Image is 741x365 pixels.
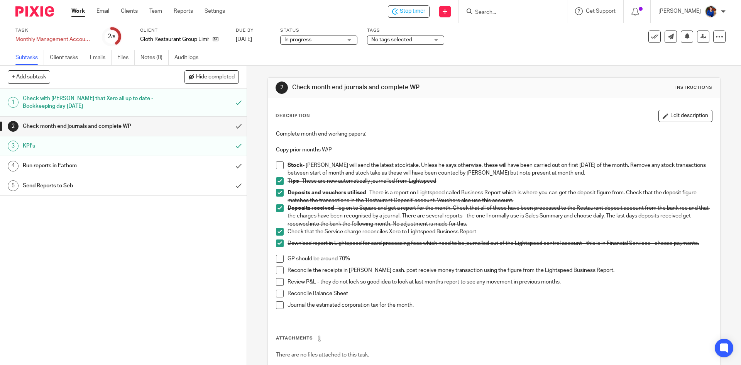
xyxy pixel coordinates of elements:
[288,163,303,168] strong: Stock
[23,140,156,152] h1: KPI's
[140,50,169,65] a: Notes (0)
[8,141,19,151] div: 3
[675,85,712,91] div: Instructions
[400,7,425,15] span: Stop timer
[8,180,19,191] div: 5
[15,50,44,65] a: Subtasks
[23,180,156,192] h1: Send Reports to Seb
[8,70,50,83] button: + Add subtask
[276,336,313,340] span: Attachments
[288,239,712,247] p: Download report in Lightspeed for card processing fees which need to be journalled out of the Lig...
[111,35,115,39] small: /5
[174,50,204,65] a: Audit logs
[288,205,334,211] strong: Deposits received
[284,37,311,42] span: In progress
[15,27,93,34] label: Task
[658,110,712,122] button: Edit description
[108,32,115,41] div: 2
[184,70,239,83] button: Hide completed
[280,27,357,34] label: Status
[117,50,135,65] a: Files
[276,352,369,358] span: There are no files attached to this task.
[288,178,299,184] strong: Tips
[288,177,712,185] p: - These are now automatically journalled from Lightspeed
[140,27,226,34] label: Client
[15,36,93,43] div: Monthly Management Accounts - Cloth
[276,113,310,119] p: Description
[23,160,156,171] h1: Run reports in Fathom
[288,290,712,297] p: Reconcile Balance Sheet
[388,5,430,18] div: Cloth Restaurant Group Limited - Monthly Management Accounts - Cloth
[288,204,712,228] p: - log on to Square and get a report for the month. Check that all of these have been processed to...
[174,7,193,15] a: Reports
[288,190,366,195] strong: Deposits and vouchers utilised
[71,7,85,15] a: Work
[586,8,616,14] span: Get Support
[288,255,712,263] p: GP should be around 70%
[90,50,112,65] a: Emails
[371,37,412,42] span: No tags selected
[149,7,162,15] a: Team
[288,301,712,309] p: Journal the estimated corporation tax for the month.
[236,27,271,34] label: Due by
[50,50,84,65] a: Client tasks
[288,161,712,177] p: - [PERSON_NAME] will send the latest stocktake. Unless he says otherwise, these will have been ca...
[288,267,712,274] p: Reconcile the receipts in [PERSON_NAME] cash, post receive money transaction using the figure fro...
[205,7,225,15] a: Settings
[292,83,511,92] h1: Check month end journals and complete WP
[474,9,544,16] input: Search
[276,146,712,154] p: Copy prior months W/P
[15,6,54,17] img: Pixie
[96,7,109,15] a: Email
[705,5,717,18] img: Nicole.jpeg
[23,121,156,132] h1: Check month end journals and complete WP
[8,97,19,108] div: 1
[288,278,712,286] p: Review P&L - they do not lock so good idea to look at last months report to see any movement in p...
[288,228,712,236] p: Check that the Service charge reconciles Xero to Lightspeed Business Report
[140,36,209,43] p: Cloth Restaurant Group Limited
[276,130,712,138] p: Complete month end working papers:
[196,74,235,80] span: Hide completed
[8,121,19,132] div: 2
[288,189,712,205] p: - There is a report on Lightspeed called Business Report which is where you can get the deposit f...
[276,81,288,94] div: 2
[236,37,252,42] span: [DATE]
[8,161,19,171] div: 4
[121,7,138,15] a: Clients
[658,7,701,15] p: [PERSON_NAME]
[367,27,444,34] label: Tags
[23,93,156,112] h1: Check with [PERSON_NAME] that Xero all up to date - Bookkeeping day [DATE]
